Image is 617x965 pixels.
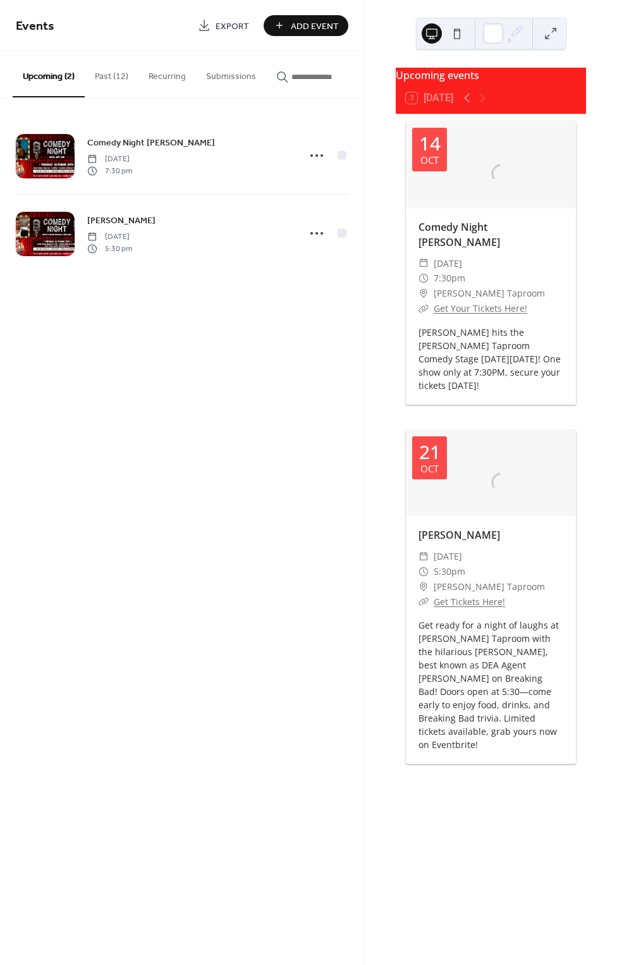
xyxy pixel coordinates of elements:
button: Submissions [196,51,266,96]
a: Get Your Tickets Here! [434,302,527,314]
span: [DATE] [434,256,462,271]
span: [PERSON_NAME] Taproom [434,286,545,301]
a: [PERSON_NAME] [418,528,500,542]
span: 5:30 pm [87,243,132,254]
div: ​ [418,301,429,316]
button: Upcoming (2) [13,51,85,97]
span: Add Event [291,20,339,33]
button: Add Event [264,15,348,36]
span: 5:30pm [434,564,465,579]
span: [DATE] [87,154,132,165]
div: [PERSON_NAME] hits the [PERSON_NAME] Taproom Comedy Stage [DATE][DATE]! One show only at 7:30PM, ... [406,326,576,392]
span: [PERSON_NAME] Taproom [434,579,545,594]
span: Comedy Night [PERSON_NAME] [87,137,215,150]
a: Comedy Night [PERSON_NAME] [418,220,500,249]
a: Comedy Night [PERSON_NAME] [87,135,215,150]
div: ​ [418,286,429,301]
span: [DATE] [87,231,132,243]
div: ​ [418,594,429,610]
div: 21 [419,443,441,462]
span: Export [216,20,249,33]
div: 14 [419,134,441,153]
div: Get ready for a night of laughs at [PERSON_NAME] Taproom with the hilarious [PERSON_NAME], best k... [406,618,576,751]
div: ​ [418,564,429,579]
span: 7:30pm [434,271,465,286]
div: Upcoming events [396,68,586,83]
button: Past (12) [85,51,138,96]
div: Oct [420,156,439,165]
a: Get Tickets Here! [434,596,505,608]
div: ​ [418,256,429,271]
div: ​ [418,271,429,286]
div: ​ [418,549,429,564]
span: Events [16,14,54,39]
span: [PERSON_NAME] [87,214,156,228]
button: Recurring [138,51,196,96]
span: 7:30 pm [87,165,132,176]
div: ​ [418,579,429,594]
a: Export [188,15,259,36]
span: [DATE] [434,549,462,564]
div: Oct [420,464,439,474]
a: [PERSON_NAME] [87,213,156,228]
